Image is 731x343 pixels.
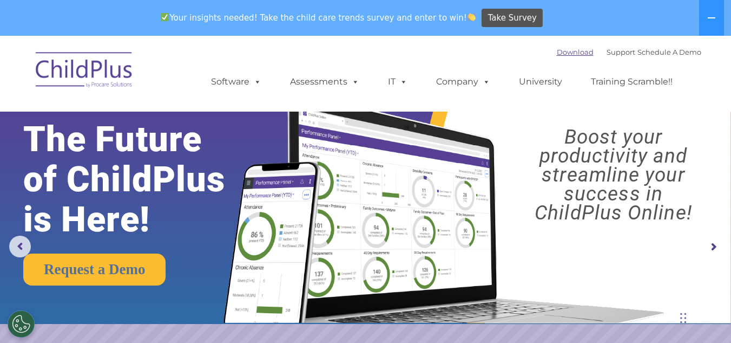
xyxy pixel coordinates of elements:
[23,254,166,286] a: Request a Demo
[508,71,573,93] a: University
[557,48,701,56] font: |
[23,119,256,240] rs-layer: The Future of ChildPlus is Here!
[554,226,731,343] iframe: Chat Widget
[150,116,196,124] span: Phone number
[30,44,139,99] img: ChildPlus by Procare Solutions
[161,13,169,21] img: ✅
[557,48,594,56] a: Download
[482,9,543,28] a: Take Survey
[505,127,722,222] rs-layer: Boost your productivity and streamline your success in ChildPlus Online!
[200,71,272,93] a: Software
[377,71,418,93] a: IT
[425,71,501,93] a: Company
[8,310,35,338] button: Cookies Settings
[150,72,183,80] span: Last name
[279,71,370,93] a: Assessments
[580,71,683,93] a: Training Scramble!!
[488,9,537,28] span: Take Survey
[637,48,701,56] a: Schedule A Demo
[156,7,480,28] span: Your insights needed! Take the child care trends survey and enter to win!
[607,48,635,56] a: Support
[680,302,687,334] div: Drag
[467,13,476,21] img: 👏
